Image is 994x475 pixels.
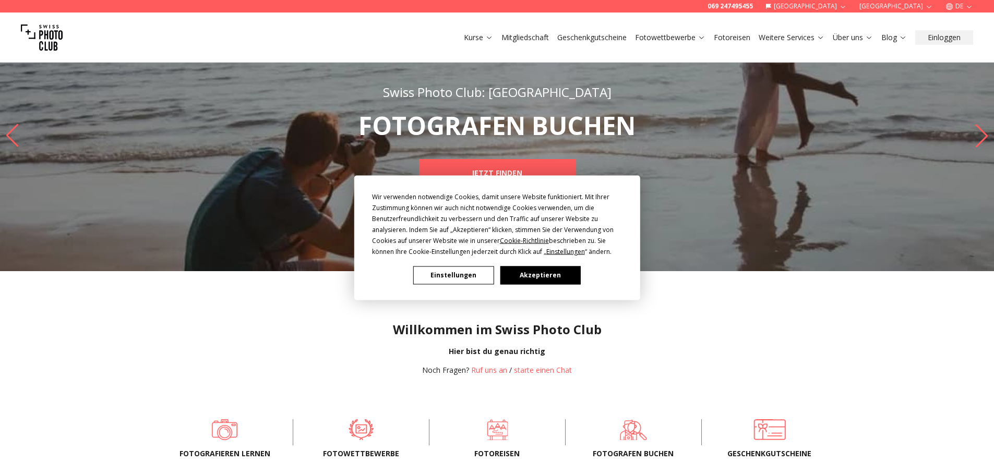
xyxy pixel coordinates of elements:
button: Einstellungen [413,266,494,284]
span: Einstellungen [546,247,585,255]
div: Wir verwenden notwendige Cookies, damit unsere Website funktioniert. Mit Ihrer Zustimmung können ... [372,191,622,257]
span: Cookie-Richtlinie [500,236,549,245]
button: Akzeptieren [500,266,580,284]
div: Cookie Consent Prompt [354,175,640,300]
